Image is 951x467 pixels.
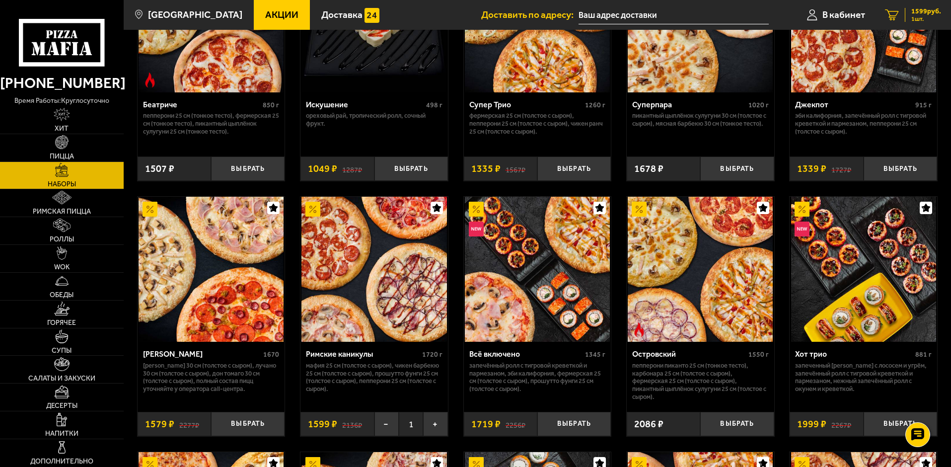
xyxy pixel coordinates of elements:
[632,112,769,128] p: Пикантный цыплёнок сулугуни 30 см (толстое с сыром), Мясная Барбекю 30 см (тонкое тесто).
[469,349,583,359] div: Всё включено
[915,101,932,109] span: 915 г
[471,164,501,174] span: 1335 ₽
[342,164,362,174] s: 1287 ₽
[915,350,932,359] span: 881 г
[300,197,448,342] a: АкционныйРимские каникулы
[795,349,913,359] div: Хот трио
[321,10,363,19] span: Доставка
[795,100,913,109] div: Джекпот
[797,419,826,429] span: 1999 ₽
[700,412,774,436] button: Выбрать
[263,350,279,359] span: 1670
[265,10,298,19] span: Акции
[55,125,69,132] span: Хит
[627,197,774,342] a: АкционныйОстрое блюдоОстровский
[634,164,663,174] span: 1678 ₽
[305,202,320,217] img: Акционный
[632,362,769,401] p: Пепперони Пиканто 25 см (тонкое тесто), Карбонара 25 см (толстое с сыром), Фермерская 25 см (толс...
[306,112,442,128] p: Ореховый рай, Тропический ролл, Сочный фрукт.
[301,197,446,342] img: Римские каникулы
[506,164,525,174] s: 1567 ₽
[50,292,73,299] span: Обеды
[308,419,337,429] span: 1599 ₽
[632,100,746,109] div: Суперпара
[374,156,448,181] button: Выбрать
[795,112,932,136] p: Эби Калифорния, Запечённый ролл с тигровой креветкой и пармезаном, Пепперони 25 см (толстое с сыр...
[864,156,937,181] button: Выбрать
[28,375,95,382] span: Салаты и закуски
[822,10,865,19] span: В кабинет
[342,419,362,429] s: 2136 ₽
[46,402,77,409] span: Десерты
[143,73,157,87] img: Острое блюдо
[831,164,851,174] s: 1727 ₽
[148,10,242,19] span: [GEOGRAPHIC_DATA]
[423,412,447,436] button: +
[399,412,423,436] span: 1
[795,362,932,393] p: Запеченный [PERSON_NAME] с лососем и угрём, Запечённый ролл с тигровой креветкой и пармезаном, Не...
[50,153,74,160] span: Пицца
[481,10,579,19] span: Доставить по адресу:
[143,112,280,136] p: Пепперони 25 см (тонкое тесто), Фермерская 25 см (тонкое тесто), Пикантный цыплёнок сулугуни 25 с...
[138,197,285,342] a: АкционныйХет Трик
[469,222,484,236] img: Новинка
[700,156,774,181] button: Выбрать
[143,202,157,217] img: Акционный
[306,362,442,393] p: Мафия 25 см (толстое с сыром), Чикен Барбекю 25 см (толстое с сыром), Прошутто Фунги 25 см (толст...
[47,319,76,326] span: Горячее
[634,419,663,429] span: 2086 ₽
[306,349,420,359] div: Римские каникулы
[537,156,611,181] button: Выбрать
[306,100,424,109] div: Искушение
[911,8,941,15] span: 1599 руб.
[464,197,611,342] a: АкционныйНовинкаВсё включено
[469,362,606,393] p: Запечённый ролл с тигровой креветкой и пармезаном, Эби Калифорния, Фермерская 25 см (толстое с сы...
[465,197,610,342] img: Всё включено
[143,100,261,109] div: Беатриче
[797,164,826,174] span: 1339 ₽
[628,197,773,342] img: Островский
[632,322,647,337] img: Острое блюдо
[374,412,399,436] button: −
[145,419,174,429] span: 1579 ₽
[585,101,605,109] span: 1260 г
[579,6,769,24] input: Ваш адрес доставки
[211,156,285,181] button: Выбрать
[506,419,525,429] s: 2256 ₽
[748,350,769,359] span: 1550 г
[145,164,174,174] span: 1507 ₽
[139,197,284,342] img: Хет Трик
[632,349,746,359] div: Островский
[585,350,605,359] span: 1345 г
[33,208,91,215] span: Римская пицца
[469,202,484,217] img: Акционный
[791,197,936,342] img: Хот трио
[143,349,261,359] div: [PERSON_NAME]
[50,236,74,243] span: Роллы
[469,112,606,136] p: Фермерская 25 см (толстое с сыром), Пепперони 25 см (толстое с сыром), Чикен Ранч 25 см (толстое ...
[864,412,937,436] button: Выбрать
[422,350,442,359] span: 1720 г
[54,264,70,271] span: WOK
[790,197,937,342] a: АкционныйНовинкаХот трио
[308,164,337,174] span: 1049 ₽
[632,202,647,217] img: Акционный
[52,347,72,354] span: Супы
[748,101,769,109] span: 1020 г
[263,101,279,109] span: 850 г
[471,419,501,429] span: 1719 ₽
[537,412,611,436] button: Выбрать
[45,430,78,437] span: Напитки
[795,222,809,236] img: Новинка
[795,202,809,217] img: Акционный
[365,8,379,23] img: 15daf4d41897b9f0e9f617042186c801.svg
[48,181,76,188] span: Наборы
[579,6,769,24] span: Санкт-Петербург, проспект Александровской Фермы, 8
[426,101,442,109] span: 498 г
[469,100,583,109] div: Супер Трио
[30,458,93,465] span: Дополнительно
[179,419,199,429] s: 2277 ₽
[143,362,280,393] p: [PERSON_NAME] 30 см (толстое с сыром), Лучано 30 см (толстое с сыром), Дон Томаго 30 см (толстое ...
[831,419,851,429] s: 2267 ₽
[911,16,941,22] span: 1 шт.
